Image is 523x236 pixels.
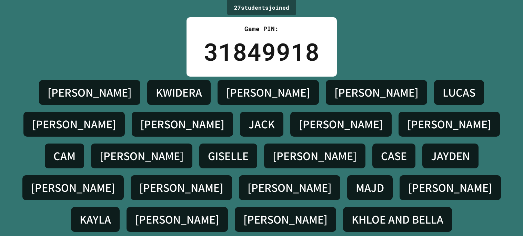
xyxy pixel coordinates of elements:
h4: [PERSON_NAME] [407,117,491,131]
h4: [PERSON_NAME] [243,212,328,227]
div: 31849918 [204,33,320,70]
h4: KWIDERA [156,85,202,100]
h4: JAYDEN [431,149,470,163]
h4: GISELLE [208,149,249,163]
div: Game PIN: [204,24,320,33]
h4: [PERSON_NAME] [408,180,492,195]
h4: [PERSON_NAME] [32,117,116,131]
h4: CAM [53,149,76,163]
h4: CASE [381,149,407,163]
h4: [PERSON_NAME] [48,85,132,100]
h4: LUCAS [443,85,475,100]
h4: [PERSON_NAME] [248,180,332,195]
h4: [PERSON_NAME] [139,180,223,195]
h4: JACK [249,117,275,131]
h4: [PERSON_NAME] [299,117,383,131]
h4: [PERSON_NAME] [226,85,310,100]
h4: [PERSON_NAME] [100,149,184,163]
h4: [PERSON_NAME] [273,149,357,163]
h4: KAYLA [80,212,111,227]
h4: [PERSON_NAME] [140,117,224,131]
h4: [PERSON_NAME] [334,85,419,100]
h4: [PERSON_NAME] [31,180,115,195]
h4: KHLOE AND BELLA [352,212,443,227]
h4: [PERSON_NAME] [135,212,219,227]
h4: MAJD [356,180,384,195]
